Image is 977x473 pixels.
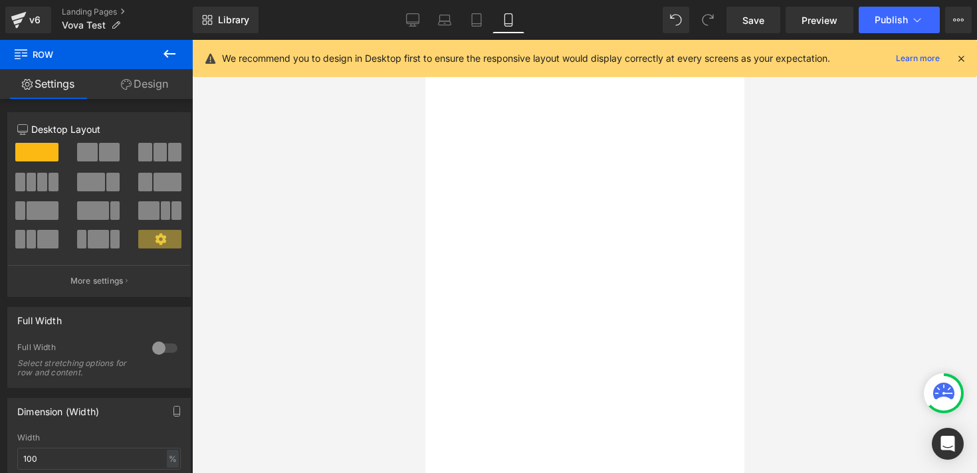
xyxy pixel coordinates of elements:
[663,7,689,33] button: Undo
[397,7,429,33] a: Desktop
[742,13,764,27] span: Save
[62,20,106,31] span: Vova Test
[17,359,137,377] div: Select stretching options for row and content.
[8,265,190,296] button: More settings
[17,342,139,356] div: Full Width
[945,7,972,33] button: More
[27,11,43,29] div: v6
[5,7,51,33] a: v6
[17,433,181,442] div: Width
[17,448,181,470] input: auto
[218,14,249,26] span: Library
[891,50,945,66] a: Learn more
[167,450,179,468] div: %
[70,275,124,287] p: More settings
[802,13,837,27] span: Preview
[193,7,259,33] a: New Library
[96,69,193,99] a: Design
[786,7,853,33] a: Preview
[932,428,964,460] div: Open Intercom Messenger
[222,51,830,66] p: We recommend you to design in Desktop first to ensure the responsive layout would display correct...
[17,399,99,417] div: Dimension (Width)
[17,308,62,326] div: Full Width
[429,7,461,33] a: Laptop
[492,7,524,33] a: Mobile
[62,7,193,17] a: Landing Pages
[461,7,492,33] a: Tablet
[13,40,146,69] span: Row
[875,15,908,25] span: Publish
[859,7,940,33] button: Publish
[17,122,181,136] p: Desktop Layout
[695,7,721,33] button: Redo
